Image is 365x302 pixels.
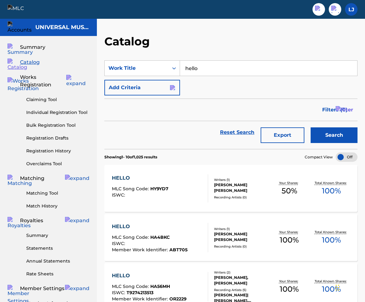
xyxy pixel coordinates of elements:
[7,217,31,229] img: Royalties
[217,125,257,139] a: Reset Search
[112,186,150,192] span: MLC Song Code :
[315,230,348,234] p: Total Known Shares:
[26,122,89,129] a: Bulk Registration Tool
[104,60,357,149] form: Search Form
[26,109,89,116] a: Individual Registration Tool
[322,106,347,114] span: Filters ( 0 )
[26,161,89,167] a: Overclaims Tool
[20,44,45,51] span: Summary
[169,296,187,302] span: OR2229
[66,75,89,87] img: expand
[214,270,268,275] div: Writers ( 2 )
[331,6,339,13] img: help
[345,3,357,16] div: User Menu
[26,232,89,239] a: Summary
[104,80,180,95] button: Add Criteria
[26,245,89,252] a: Statements
[315,181,348,185] p: Total Known Shares:
[65,175,89,182] img: expand
[20,59,40,66] span: Catalog
[214,231,268,243] div: [PERSON_NAME] [PERSON_NAME]
[312,3,325,16] a: Public Search
[20,74,66,89] span: Works Registration
[104,34,153,49] h2: Catalog
[261,127,304,143] button: Export
[322,284,341,295] span: 100 %
[112,247,169,253] span: Member Work Identifier :
[279,279,300,284] p: Your Shares:
[26,258,89,264] a: Annual Statements
[65,285,89,292] img: expand
[305,154,333,160] span: Compact View
[280,234,299,246] span: 100 %
[311,127,357,143] button: Search
[279,230,300,234] p: Your Shares:
[127,290,153,295] span: T9274213513
[26,271,89,277] a: Rate Sheets
[329,3,341,16] div: Help
[214,227,268,231] div: Writers ( 1 )
[104,214,357,261] a: HELLOMLC Song Code:HA4BKCISWC:Member Work Identifier:ABT705Writers (1)[PERSON_NAME] [PERSON_NAME]...
[150,284,170,289] span: HA56MH
[7,59,27,71] img: Catalog
[20,285,64,292] span: Member Settings
[112,174,168,182] div: HELLO
[112,223,187,230] div: HELLO
[104,165,357,212] a: HELLOMLC Song Code:HY9YD7ISWC:Writers (1)[PERSON_NAME] [PERSON_NAME]Recording Artists (0)Your Sha...
[322,234,341,246] span: 100 %
[112,272,187,279] div: HELLO
[104,154,157,160] p: Showing 1 - 10 of 1,025 results
[26,203,89,209] a: Match History
[7,44,45,51] a: SummarySummary
[112,234,150,240] span: MLC Song Code :
[169,247,187,253] span: ABT705
[150,234,170,240] span: HA4BKC
[336,278,339,297] div: Drag
[280,284,299,295] span: 100 %
[26,148,89,154] a: Registration History
[150,186,168,192] span: HY9YD7
[20,175,44,182] span: Matching
[7,175,32,187] img: Matching
[214,182,268,193] div: [PERSON_NAME] [PERSON_NAME]
[282,185,297,197] span: 50 %
[315,279,348,284] p: Total Known Shares:
[214,244,268,249] div: Recording Artists ( 0 )
[112,241,127,246] span: ISWC :
[7,59,40,66] a: CatalogCatalog
[112,192,127,198] span: ISWC :
[112,296,169,302] span: Member Work Identifier :
[336,106,353,114] img: filter
[7,44,33,56] img: Summary
[7,77,39,92] img: Works Registration
[112,290,127,295] span: ISWC :
[322,185,341,197] span: 100 %
[315,6,322,13] img: search
[318,102,357,118] button: Filters (0)
[214,275,268,286] div: [PERSON_NAME], [PERSON_NAME]
[334,272,365,302] iframe: Chat Widget
[26,190,89,197] a: Matching Tool
[35,24,89,31] h5: UNIVERSAL MUSIC PUB GROUP
[108,64,165,72] div: Work Title
[214,177,268,182] div: Writers ( 1 )
[26,135,89,141] a: Registration Drafts
[7,5,32,14] img: MLC Logo
[214,195,268,200] div: Recording Artists ( 0 )
[170,85,175,90] img: 9d2ae6d4665cec9f34b9.svg
[26,96,89,103] a: Claiming Tool
[20,217,43,224] span: Royalties
[214,288,268,292] div: Recording Artists ( 5 )
[279,181,300,185] p: Your Shares:
[112,284,150,289] span: MLC Song Code :
[7,21,32,34] img: Accounts
[65,217,89,224] img: expand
